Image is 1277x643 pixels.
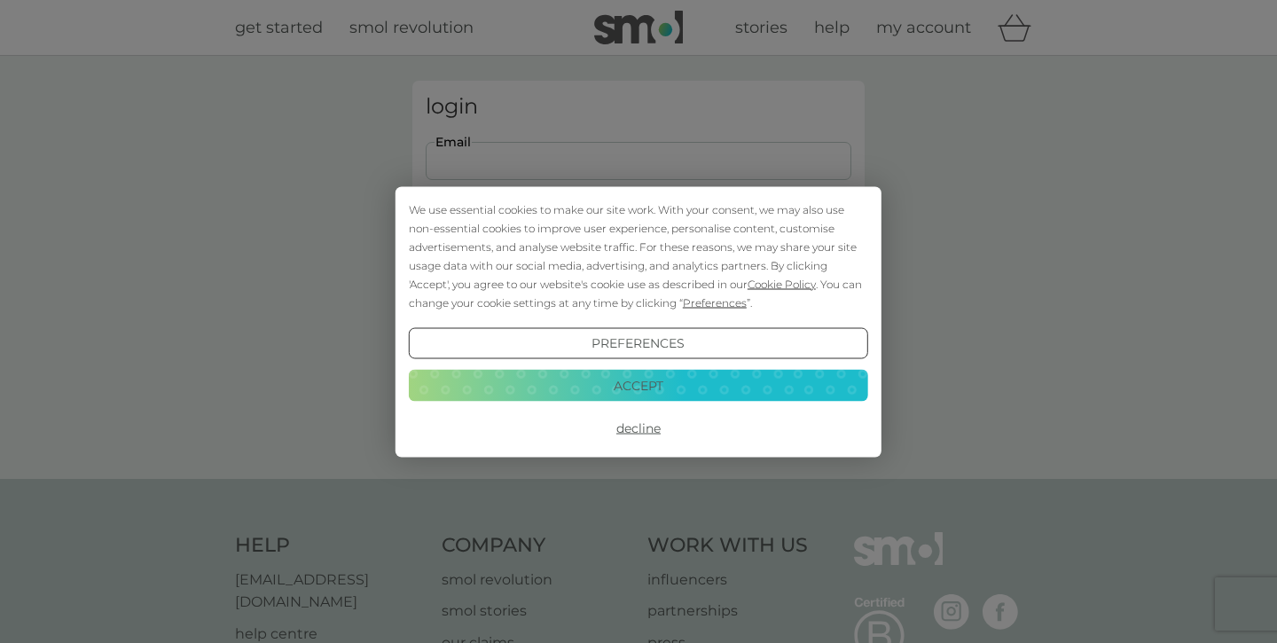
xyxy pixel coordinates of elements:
[409,327,868,359] button: Preferences
[748,277,816,290] span: Cookie Policy
[409,370,868,402] button: Accept
[409,412,868,444] button: Decline
[409,200,868,311] div: We use essential cookies to make our site work. With your consent, we may also use non-essential ...
[396,186,881,457] div: Cookie Consent Prompt
[683,295,747,309] span: Preferences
